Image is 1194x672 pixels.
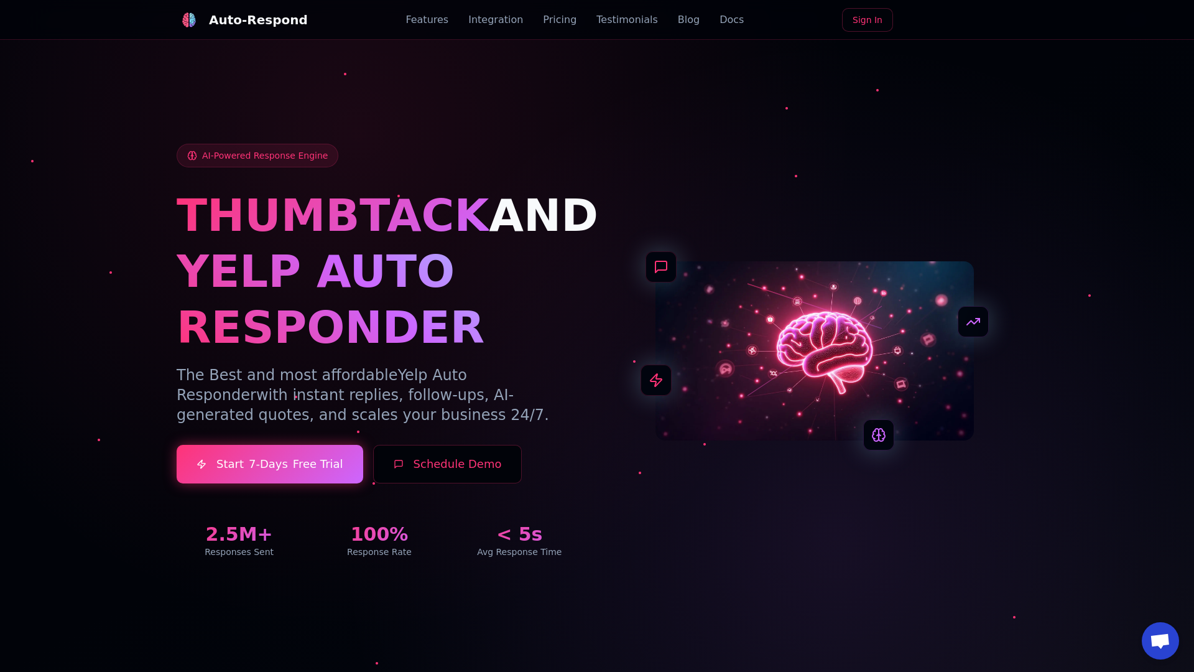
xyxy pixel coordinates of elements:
span: AI-Powered Response Engine [202,149,328,162]
a: Testimonials [596,12,658,27]
a: Docs [720,12,744,27]
img: AI Neural Network Brain [655,261,974,441]
button: Schedule Demo [373,445,522,483]
div: Open chat [1142,622,1179,660]
img: Auto-Respond Logo [182,12,197,27]
h1: YELP AUTO RESPONDER [177,243,582,355]
div: 2.5M+ [177,523,302,546]
div: Response Rate [317,546,442,558]
div: Auto-Respond [209,11,308,29]
a: Start7-DaysFree Trial [177,445,363,483]
a: Blog [678,12,700,27]
div: Avg Response Time [457,546,582,558]
div: 100% [317,523,442,546]
iframe: Sign in with Google Button [897,7,1024,34]
a: Integration [468,12,523,27]
span: Yelp Auto Responder [177,366,467,404]
a: Sign In [842,8,893,32]
div: < 5s [457,523,582,546]
span: 7-Days [249,455,288,473]
span: AND [489,189,598,241]
a: Pricing [543,12,576,27]
span: THUMBTACK [177,189,489,241]
p: The Best and most affordable with instant replies, follow-ups, AI-generated quotes, and scales yo... [177,365,582,425]
a: Features [405,12,448,27]
a: Auto-Respond LogoAuto-Respond [177,7,308,32]
div: Responses Sent [177,546,302,558]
